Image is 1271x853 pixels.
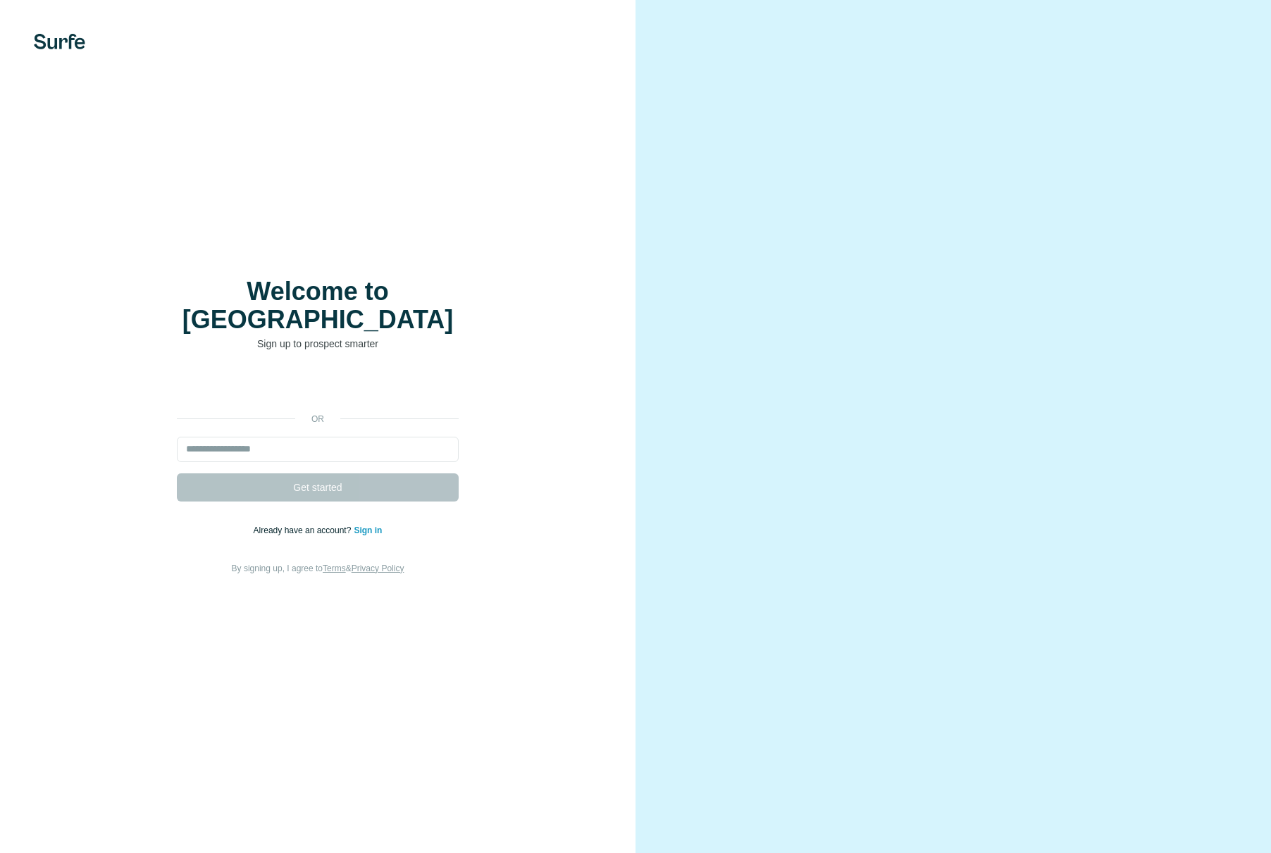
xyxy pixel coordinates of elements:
img: Surfe's logo [34,34,85,49]
span: Already have an account? [254,525,354,535]
span: By signing up, I agree to & [232,564,404,573]
p: Sign up to prospect smarter [177,337,459,351]
a: Privacy Policy [352,564,404,573]
iframe: Sign in with Google Button [170,372,466,403]
a: Terms [323,564,346,573]
h1: Welcome to [GEOGRAPHIC_DATA] [177,278,459,334]
a: Sign in [354,525,382,535]
p: or [295,413,340,425]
